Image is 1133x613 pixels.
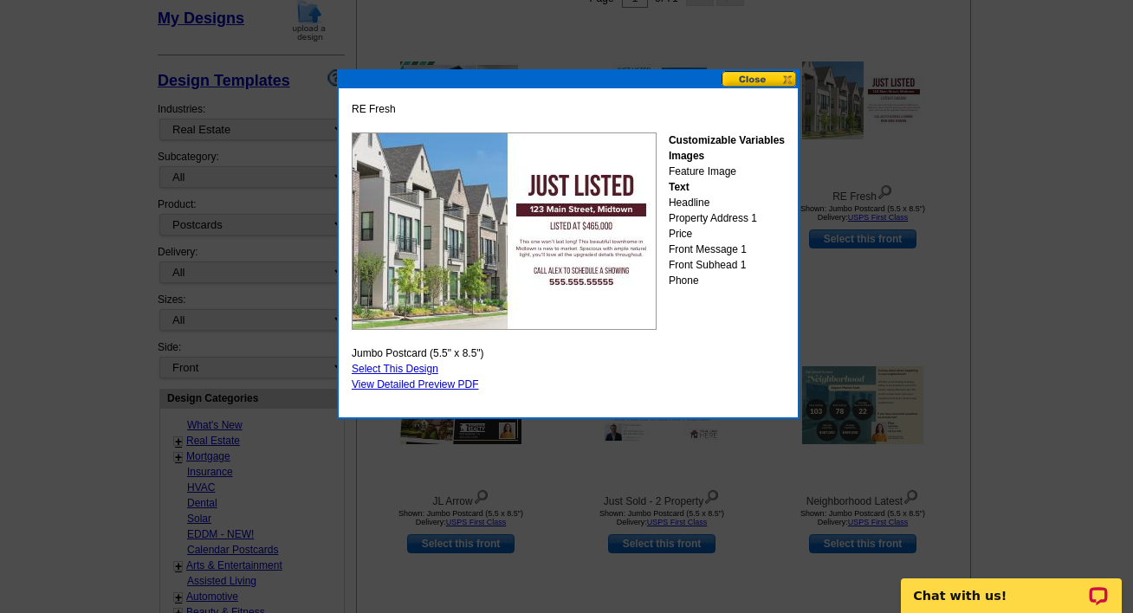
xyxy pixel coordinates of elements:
[890,558,1133,613] iframe: LiveChat chat widget
[352,101,396,117] span: RE Fresh
[352,363,438,375] a: Select This Design
[352,132,657,330] img: GENREPJF_ReFresh_ALL.jpg
[669,134,785,146] strong: Customizable Variables
[669,181,690,193] strong: Text
[669,132,785,288] div: Feature Image Headline Property Address 1 Price Front Message 1 Front Subhead 1 Phone
[352,378,479,390] a: View Detailed Preview PDF
[669,150,704,162] strong: Images
[352,345,484,361] span: Jumbo Postcard (5.5" x 8.5")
